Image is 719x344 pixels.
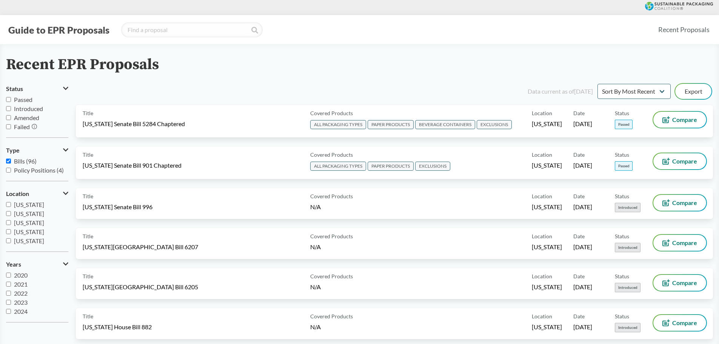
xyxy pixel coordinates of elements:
input: 2024 [6,309,11,314]
span: [US_STATE] [532,283,562,291]
button: Export [675,84,711,99]
input: [US_STATE] [6,238,11,243]
span: Passed [615,120,633,129]
span: [US_STATE] [532,243,562,251]
span: Compare [672,158,697,164]
input: Failed [6,124,11,129]
span: Status [615,109,629,117]
input: 2021 [6,282,11,287]
span: Introduced [615,283,640,292]
input: [US_STATE] [6,220,11,225]
button: Compare [653,315,706,331]
span: Status [615,312,629,320]
span: [DATE] [573,283,592,291]
button: Location [6,187,68,200]
button: Compare [653,275,706,291]
div: Data current as of [DATE] [528,87,593,96]
span: PAPER PRODUCTS [368,120,414,129]
span: 2024 [14,308,28,315]
h2: Recent EPR Proposals [6,56,159,73]
button: Guide to EPR Proposals [6,24,112,36]
button: Compare [653,195,706,211]
span: [DATE] [573,161,592,170]
span: [US_STATE] [14,237,44,244]
span: Date [573,151,585,159]
span: Date [573,312,585,320]
span: 2023 [14,299,28,306]
span: Date [573,272,585,280]
span: [DATE] [573,203,592,211]
span: Policy Positions (4) [14,167,64,174]
span: Title [83,151,93,159]
span: [US_STATE] [532,161,562,170]
span: Location [532,151,552,159]
span: Introduced [14,105,43,112]
span: Status [615,232,629,240]
span: Covered Products [310,312,353,320]
span: PAPER PRODUCTS [368,162,414,171]
span: 2022 [14,290,28,297]
span: [DATE] [573,243,592,251]
span: ALL PACKAGING TYPES [310,120,366,129]
span: Location [532,232,552,240]
span: ALL PACKAGING TYPES [310,162,366,171]
span: [US_STATE] House Bill 882 [83,323,152,331]
button: Status [6,82,68,95]
span: [DATE] [573,120,592,128]
input: 2022 [6,291,11,296]
span: Location [532,312,552,320]
span: Passed [615,161,633,171]
a: Recent Proposals [655,21,713,38]
span: [US_STATE][GEOGRAPHIC_DATA] Bill 6205 [83,283,198,291]
input: 2023 [6,300,11,305]
button: Type [6,144,68,157]
button: Compare [653,235,706,251]
span: Title [83,192,93,200]
span: Type [6,147,20,154]
span: [US_STATE] Senate Bill 5284 Chaptered [83,120,185,128]
span: Covered Products [310,109,353,117]
input: [US_STATE] [6,202,11,207]
span: Introduced [615,203,640,212]
span: EXCLUSIONS [415,162,450,171]
span: Status [615,272,629,280]
span: 2020 [14,271,28,279]
span: EXCLUSIONS [477,120,512,129]
input: Find a proposal [121,22,263,37]
span: [US_STATE] [14,228,44,235]
span: Compare [672,240,697,246]
input: Policy Positions (4) [6,168,11,173]
button: Compare [653,112,706,128]
span: [US_STATE] [14,201,44,208]
span: Compare [672,200,697,206]
span: Location [532,109,552,117]
span: Compare [672,117,697,123]
span: Title [83,312,93,320]
span: Date [573,109,585,117]
span: Compare [672,320,697,326]
span: Bills (96) [14,157,37,165]
span: [US_STATE] [532,120,562,128]
span: [US_STATE] [532,323,562,331]
span: [US_STATE] [14,210,44,217]
span: Title [83,232,93,240]
span: [US_STATE] Senate Bill 996 [83,203,152,211]
span: BEVERAGE CONTAINERS [415,120,475,129]
span: Covered Products [310,232,353,240]
span: 2021 [14,281,28,288]
span: [DATE] [573,323,592,331]
span: [US_STATE] [14,219,44,226]
span: Location [6,190,29,197]
span: [US_STATE][GEOGRAPHIC_DATA] Bill 6207 [83,243,198,251]
span: N/A [310,323,321,330]
span: Introduced [615,243,640,252]
input: Amended [6,115,11,120]
span: Status [615,192,629,200]
input: [US_STATE] [6,229,11,234]
span: Covered Products [310,272,353,280]
span: Compare [672,280,697,286]
span: N/A [310,283,321,290]
span: Failed [14,123,30,130]
span: Amended [14,114,39,121]
span: Passed [14,96,32,103]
